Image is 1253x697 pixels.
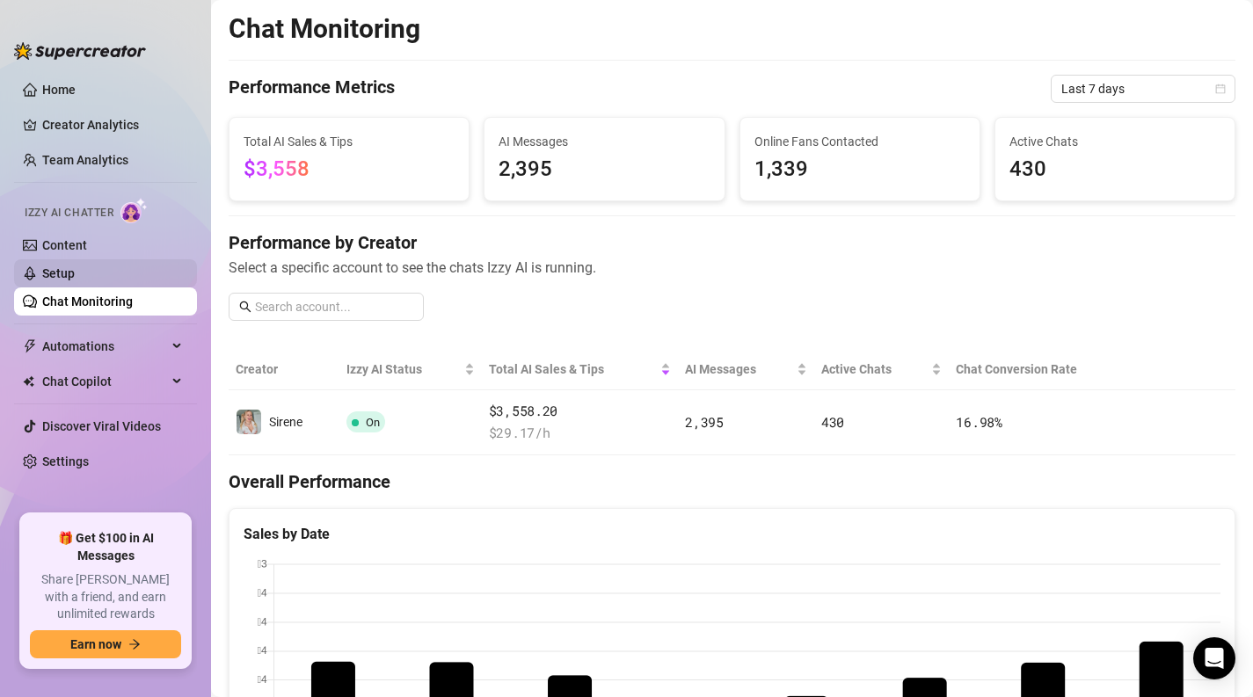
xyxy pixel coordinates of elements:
a: Home [42,83,76,97]
h4: Performance Metrics [229,75,395,103]
img: Chat Copilot [23,375,34,388]
span: Chat Copilot [42,367,167,396]
span: $3,558.20 [489,401,671,422]
span: 2,395 [685,413,724,431]
span: Sirene [269,415,302,429]
span: search [239,301,251,313]
span: Online Fans Contacted [754,132,965,151]
img: Sirene [237,410,261,434]
th: Creator [229,349,339,390]
div: Sales by Date [244,523,1220,545]
span: $3,558 [244,156,310,181]
span: 16.98 % [956,413,1002,431]
span: Earn now [70,637,121,651]
th: Active Chats [814,349,949,390]
span: AI Messages [685,359,793,379]
th: AI Messages [678,349,814,390]
span: Total AI Sales & Tips [244,132,455,151]
span: $ 29.17 /h [489,423,671,444]
h4: Overall Performance [229,469,1235,494]
a: Team Analytics [42,153,128,167]
input: Search account... [255,297,413,316]
th: Izzy AI Status [339,349,482,390]
span: arrow-right [128,638,141,650]
a: Chat Monitoring [42,294,133,309]
span: Select a specific account to see the chats Izzy AI is running. [229,257,1235,279]
span: Izzy AI Status [346,359,461,379]
span: On [366,416,380,429]
h2: Chat Monitoring [229,12,420,46]
th: Chat Conversion Rate [949,349,1134,390]
span: Active Chats [821,359,928,379]
a: Discover Viral Videos [42,419,161,433]
a: Creator Analytics [42,111,183,139]
span: thunderbolt [23,339,37,353]
span: 430 [1009,153,1220,186]
img: AI Chatter [120,198,148,223]
span: Total AI Sales & Tips [489,359,657,379]
button: Earn nowarrow-right [30,630,181,658]
img: logo-BBDzfeDw.svg [14,42,146,60]
span: 🎁 Get $100 in AI Messages [30,530,181,564]
span: 430 [821,413,844,431]
span: Izzy AI Chatter [25,205,113,221]
div: Open Intercom Messenger [1193,637,1235,679]
span: Automations [42,332,167,360]
span: Last 7 days [1061,76,1225,102]
span: Share [PERSON_NAME] with a friend, and earn unlimited rewards [30,571,181,623]
span: AI Messages [499,132,710,151]
th: Total AI Sales & Tips [482,349,678,390]
a: Content [42,238,87,252]
span: 1,339 [754,153,965,186]
h4: Performance by Creator [229,230,1235,255]
a: Setup [42,266,75,280]
a: Settings [42,454,89,468]
span: 2,395 [499,153,710,186]
span: Active Chats [1009,132,1220,151]
span: calendar [1215,83,1226,94]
